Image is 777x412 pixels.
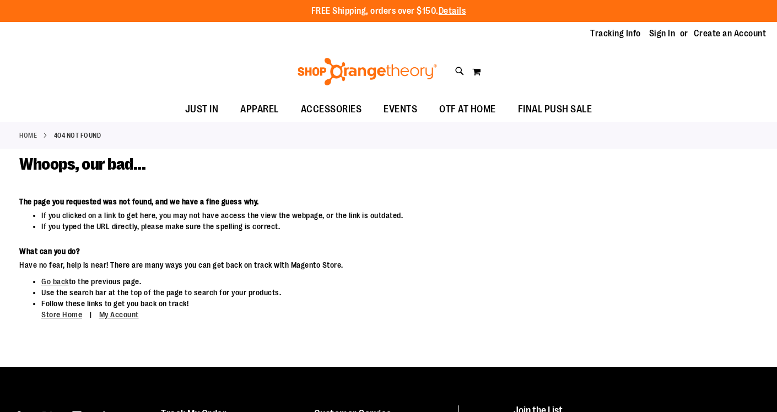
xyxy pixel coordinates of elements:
dd: Have no fear, help is near! There are many ways you can get back on track with Magento Store. [19,259,604,270]
span: OTF AT HOME [439,97,496,122]
dt: The page you requested was not found, and we have a fine guess why. [19,196,604,207]
a: ACCESSORIES [290,97,373,122]
a: OTF AT HOME [428,97,507,122]
a: Go back [41,277,69,286]
span: FINAL PUSH SALE [518,97,592,122]
a: Store Home [41,310,82,319]
li: If you clicked on a link to get here, you may not have access the view the webpage, or the link i... [41,210,604,221]
a: Create an Account [694,28,767,40]
a: FINAL PUSH SALE [507,97,603,122]
a: Home [19,131,37,140]
span: JUST IN [185,97,219,122]
li: If you typed the URL directly, please make sure the spelling is correct. [41,221,604,232]
p: FREE Shipping, orders over $150. [311,5,466,18]
img: Shop Orangetheory [296,58,439,85]
dt: What can you do? [19,246,604,257]
strong: 404 Not Found [54,131,101,140]
span: EVENTS [384,97,417,122]
li: Use the search bar at the top of the page to search for your products. [41,287,604,298]
a: My Account [99,310,139,319]
a: Details [439,6,466,16]
span: | [84,305,98,324]
a: APPAREL [229,97,290,122]
a: Tracking Info [590,28,641,40]
a: JUST IN [174,97,230,122]
span: APPAREL [240,97,279,122]
li: Follow these links to get you back on track! [41,298,604,321]
li: to the previous page. [41,276,604,287]
span: ACCESSORIES [301,97,362,122]
span: Whoops, our bad... [19,155,145,174]
a: Sign In [649,28,676,40]
a: EVENTS [373,97,428,122]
